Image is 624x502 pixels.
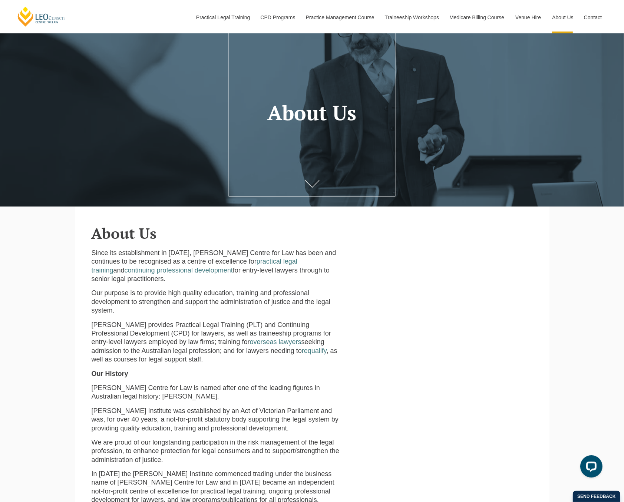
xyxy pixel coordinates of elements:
[510,1,547,33] a: Venue Hire
[547,1,578,33] a: About Us
[302,347,327,354] a: requalify
[92,258,297,274] a: practical legal training
[92,289,344,315] p: Our purpose is to provide high quality education, training and professional development to streng...
[92,249,344,284] p: Since its establishment in [DATE], [PERSON_NAME] Centre for Law has been and continues to be reco...
[578,1,607,33] a: Contact
[574,452,605,483] iframe: LiveChat chat widget
[92,370,128,377] strong: Our History
[92,384,344,401] p: [PERSON_NAME] Centre for Law is named after one of the leading figures in Australian legal histor...
[255,1,300,33] a: CPD Programs
[444,1,510,33] a: Medicare Billing Course
[92,225,533,241] h2: About Us
[237,102,387,124] h1: About Us
[92,407,344,433] p: [PERSON_NAME] Institute was established by an Act of Victorian Parliament and was, for over 40 ye...
[191,1,255,33] a: Practical Legal Training
[250,338,301,346] a: overseas lawyers
[92,321,344,364] p: [PERSON_NAME] provides Practical Legal Training (PLT) and Continuing Professional Development (CP...
[125,267,233,274] a: continuing professional development
[17,6,66,27] a: [PERSON_NAME] Centre for Law
[92,438,344,464] p: We are proud of our longstanding participation in the risk management of the legal profession, to...
[379,1,444,33] a: Traineeship Workshops
[300,1,379,33] a: Practice Management Course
